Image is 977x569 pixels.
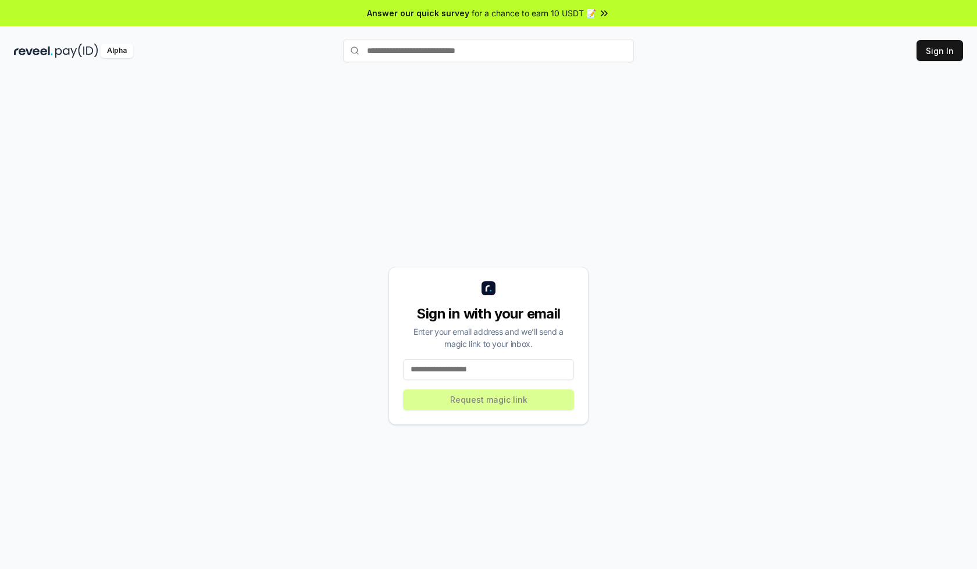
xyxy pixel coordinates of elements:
[482,281,495,295] img: logo_small
[367,7,469,19] span: Answer our quick survey
[14,44,53,58] img: reveel_dark
[917,40,963,61] button: Sign In
[403,325,574,350] div: Enter your email address and we’ll send a magic link to your inbox.
[403,305,574,323] div: Sign in with your email
[55,44,98,58] img: pay_id
[472,7,596,19] span: for a chance to earn 10 USDT 📝
[101,44,133,58] div: Alpha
